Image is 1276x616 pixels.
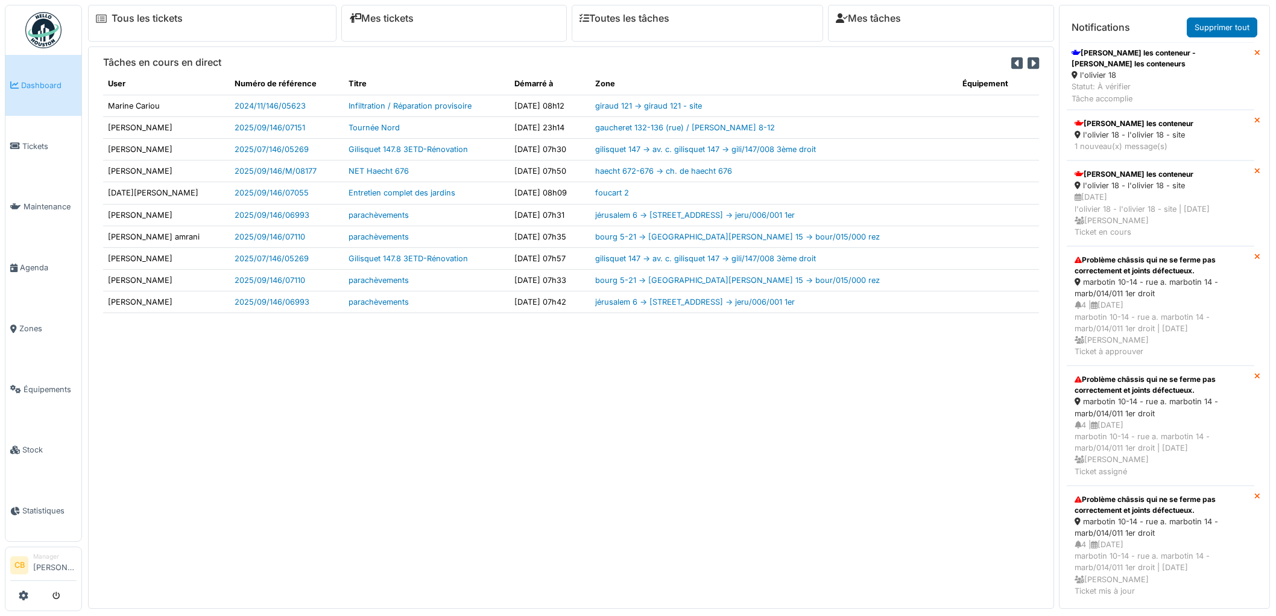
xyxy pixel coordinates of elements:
a: parachèvements [349,211,409,220]
div: Statut: À vérifier Tâche accomplie [1072,81,1249,104]
td: Marine Cariou [103,95,230,116]
div: Problème châssis qui ne se ferme pas correctement et joints défectueux. [1075,494,1246,516]
td: [DATE] 07h57 [510,247,591,269]
a: Infiltration / Réparation provisoire [349,101,472,110]
div: 4 | [DATE] marbotin 10-14 - rue a. marbotin 14 - marb/014/011 1er droit | [DATE] [PERSON_NAME] Ti... [1075,299,1246,357]
a: [PERSON_NAME] les conteneur l'olivier 18 - l'olivier 18 - site 1 nouveau(x) message(s) [1067,110,1254,160]
a: 2025/09/146/07110 [235,232,305,241]
div: l'olivier 18 - l'olivier 18 - site [1075,180,1246,191]
th: Démarré à [510,73,591,95]
span: Stock [22,444,77,456]
div: marbotin 10-14 - rue a. marbotin 14 - marb/014/011 1er droit [1075,396,1246,419]
span: translation missing: fr.shared.user [108,79,125,88]
div: l'olivier 18 - l'olivier 18 - site [1075,129,1246,141]
a: Équipements [5,359,81,420]
a: Mes tâches [836,13,901,24]
span: Agenda [20,262,77,273]
a: 2025/09/146/06993 [235,297,309,306]
a: Supprimer tout [1187,17,1257,37]
td: [DATE] 07h42 [510,291,591,313]
th: Zone [590,73,958,95]
div: [PERSON_NAME] les conteneur [1075,118,1246,129]
td: [PERSON_NAME] [103,247,230,269]
a: Tous les tickets [112,13,183,24]
div: marbotin 10-14 - rue a. marbotin 14 - marb/014/011 1er droit [1075,276,1246,299]
li: [PERSON_NAME] [33,552,77,578]
a: Problème châssis qui ne se ferme pas correctement et joints défectueux. marbotin 10-14 - rue a. m... [1067,366,1254,485]
td: [DATE] 07h50 [510,160,591,182]
a: Gilisquet 147.8 3ETD-Rénovation [349,254,468,263]
a: NET Haecht 676 [349,167,409,176]
a: Dashboard [5,55,81,116]
a: 2025/07/146/05269 [235,145,309,154]
div: marbotin 10-14 - rue a. marbotin 14 - marb/014/011 1er droit [1075,516,1246,539]
a: gilisquet 147 -> av. c. gilisquet 147 -> gili/147/008 3ème droit [595,145,816,154]
td: [DATE] 07h30 [510,138,591,160]
a: jérusalem 6 -> [STREET_ADDRESS] -> jeru/006/001 1er [595,297,795,306]
td: [PERSON_NAME] [103,138,230,160]
span: Dashboard [21,80,77,91]
div: [DATE] l'olivier 18 - l'olivier 18 - site | [DATE] [PERSON_NAME] Ticket en cours [1075,191,1246,238]
a: bourg 5-21 -> [GEOGRAPHIC_DATA][PERSON_NAME] 15 -> bour/015/000 rez [595,232,880,241]
td: [DATE] 23h14 [510,116,591,138]
div: l'olivier 18 [1072,69,1249,81]
span: Statistiques [22,505,77,516]
a: [PERSON_NAME] les conteneur - [PERSON_NAME] les conteneurs l'olivier 18 Statut: À vérifierTâche a... [1067,42,1254,110]
a: Toutes les tâches [580,13,669,24]
a: Agenda [5,237,81,298]
a: Stock [5,420,81,481]
a: Maintenance [5,177,81,238]
a: 2025/09/146/M/08177 [235,167,317,176]
th: Équipement [958,73,1039,95]
div: 1 nouveau(x) message(s) [1075,141,1246,152]
a: giraud 121 -> giraud 121 - site [595,101,702,110]
h6: Notifications [1072,22,1130,33]
a: foucart 2 [595,188,629,197]
td: [DATE] 07h31 [510,204,591,226]
a: bourg 5-21 -> [GEOGRAPHIC_DATA][PERSON_NAME] 15 -> bour/015/000 rez [595,276,880,285]
td: [DATE][PERSON_NAME] [103,182,230,204]
a: CB Manager[PERSON_NAME] [10,552,77,581]
span: Tickets [22,141,77,152]
div: [PERSON_NAME] les conteneur [1075,169,1246,180]
div: 4 | [DATE] marbotin 10-14 - rue a. marbotin 14 - marb/014/011 1er droit | [DATE] [PERSON_NAME] Ti... [1075,539,1246,597]
span: Zones [19,323,77,334]
div: Manager [33,552,77,561]
a: parachèvements [349,276,409,285]
a: Tickets [5,116,81,177]
a: parachèvements [349,297,409,306]
a: Problème châssis qui ne se ferme pas correctement et joints défectueux. marbotin 10-14 - rue a. m... [1067,246,1254,366]
td: [PERSON_NAME] amrani [103,226,230,247]
a: 2025/09/146/06993 [235,211,309,220]
th: Titre [344,73,509,95]
h6: Tâches en cours en direct [103,57,221,68]
div: [PERSON_NAME] les conteneur - [PERSON_NAME] les conteneurs [1072,48,1249,69]
a: gaucheret 132-136 (rue) / [PERSON_NAME] 8-12 [595,123,775,132]
a: Entretien complet des jardins [349,188,455,197]
td: [DATE] 07h35 [510,226,591,247]
a: 2024/11/146/05623 [235,101,306,110]
a: haecht 672-676 -> ch. de haecht 676 [595,167,732,176]
a: Gilisquet 147.8 3ETD-Rénovation [349,145,468,154]
li: CB [10,556,28,574]
span: Équipements [24,384,77,395]
td: [PERSON_NAME] [103,116,230,138]
a: Tournée Nord [349,123,400,132]
a: Problème châssis qui ne se ferme pas correctement et joints défectueux. marbotin 10-14 - rue a. m... [1067,486,1254,605]
a: parachèvements [349,232,409,241]
a: jérusalem 6 -> [STREET_ADDRESS] -> jeru/006/001 1er [595,211,795,220]
a: 2025/09/146/07055 [235,188,309,197]
a: Mes tickets [349,13,414,24]
div: Problème châssis qui ne se ferme pas correctement et joints défectueux. [1075,255,1246,276]
a: Zones [5,298,81,359]
td: [PERSON_NAME] [103,204,230,226]
img: Badge_color-CXgf-gQk.svg [25,12,62,48]
td: [PERSON_NAME] [103,291,230,313]
span: Maintenance [24,201,77,212]
a: 2025/09/146/07151 [235,123,305,132]
a: [PERSON_NAME] les conteneur l'olivier 18 - l'olivier 18 - site [DATE]l'olivier 18 - l'olivier 18 ... [1067,160,1254,246]
a: gilisquet 147 -> av. c. gilisquet 147 -> gili/147/008 3ème droit [595,254,816,263]
a: 2025/07/146/05269 [235,254,309,263]
div: Problème châssis qui ne se ferme pas correctement et joints défectueux. [1075,374,1246,396]
td: [DATE] 08h09 [510,182,591,204]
